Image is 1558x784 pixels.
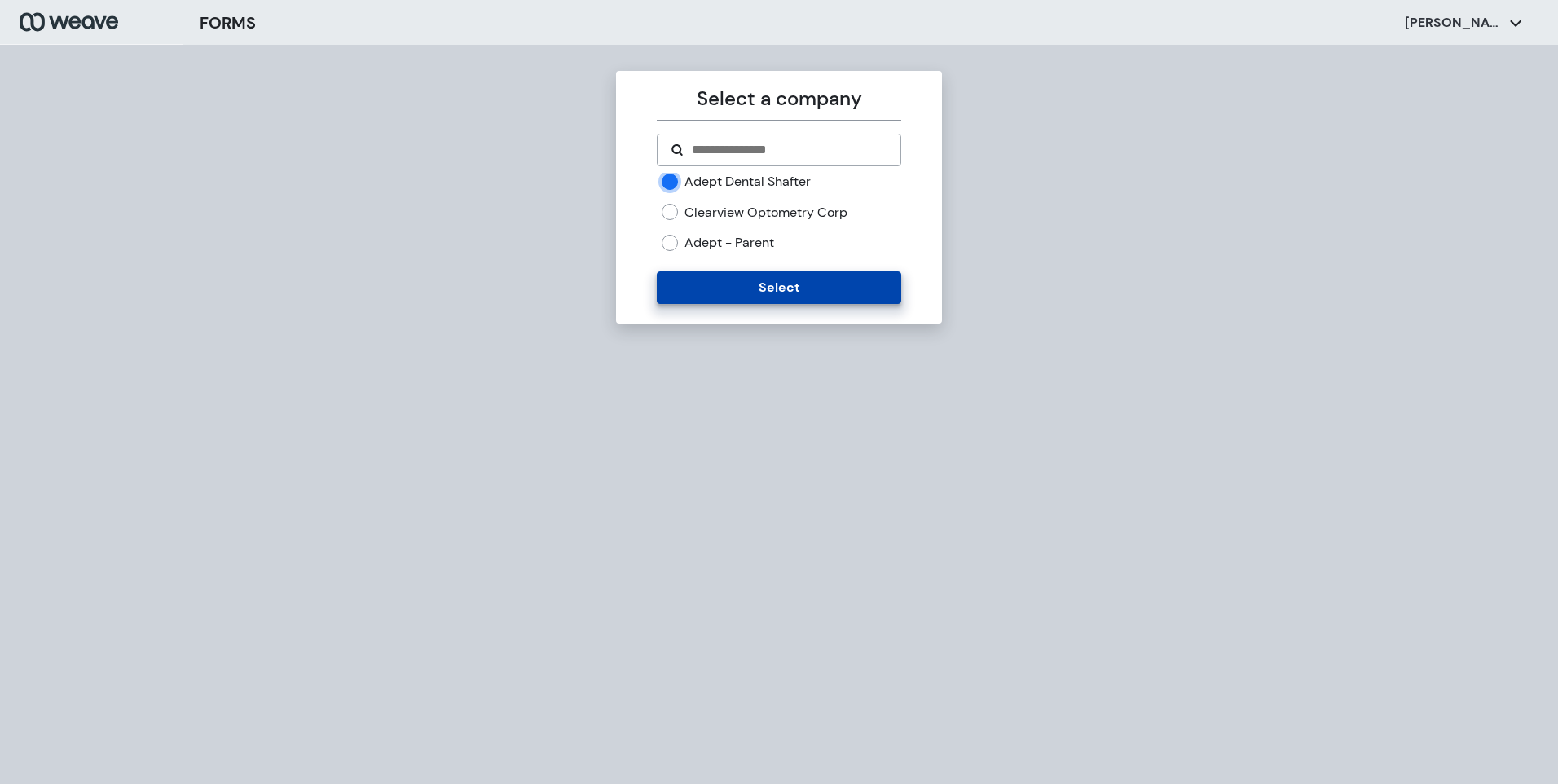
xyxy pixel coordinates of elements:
label: Clearview Optometry Corp [684,204,847,222]
h3: FORMS [200,11,256,35]
p: Select a company [657,84,900,113]
label: Adept Dental Shafter [684,173,811,191]
input: Search [690,140,887,160]
button: Select [657,271,900,304]
p: [PERSON_NAME] [1405,14,1503,32]
label: Adept - Parent [684,234,774,252]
